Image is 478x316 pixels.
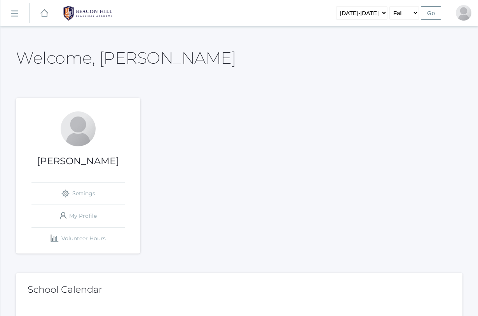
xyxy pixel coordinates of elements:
a: Settings [31,182,125,205]
h1: [PERSON_NAME] [16,156,140,166]
input: Go [421,6,441,20]
h2: Welcome, [PERSON_NAME] [16,49,236,67]
img: 1_BHCALogos-05.png [59,3,117,23]
a: Volunteer Hours [31,227,125,250]
div: Jaimie Watson [61,111,96,146]
h2: School Calendar [28,285,451,295]
a: My Profile [31,205,125,227]
div: Jaimie Watson [456,5,471,21]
